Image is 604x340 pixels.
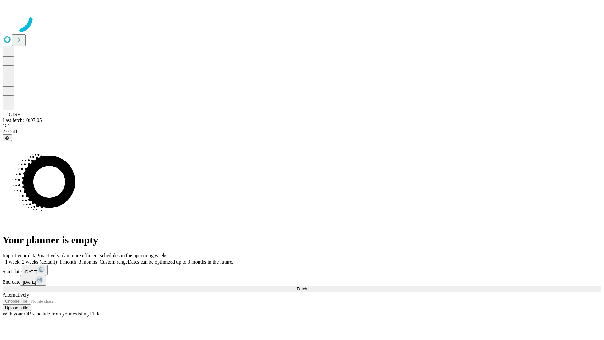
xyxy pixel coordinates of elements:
[100,259,128,264] span: Custom range
[22,265,48,275] button: [DATE]
[128,259,233,264] span: Dates can be optimized up to 3 months in the future.
[3,275,601,286] div: End date
[3,304,31,311] button: Upload a file
[5,135,9,140] span: @
[79,259,97,264] span: 3 months
[297,286,307,291] span: Fetch
[3,234,601,246] h1: Your planner is empty
[23,280,36,285] span: [DATE]
[9,112,21,117] span: GJSH
[24,269,37,274] span: [DATE]
[3,117,42,123] span: Last fetch: 10:07:05
[5,259,20,264] span: 1 week
[22,259,57,264] span: 2 weeks (default)
[3,123,601,129] div: GEI
[36,253,169,258] span: Proactively plan more efficient schedules in the upcoming weeks.
[3,311,100,316] span: With your OR schedule from your existing EHR
[3,129,601,134] div: 2.0.241
[3,134,12,141] button: @
[3,253,36,258] span: Import your data
[3,286,601,292] button: Fetch
[20,275,46,286] button: [DATE]
[3,292,29,297] span: Alternatively
[59,259,76,264] span: 1 month
[3,265,601,275] div: Start date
